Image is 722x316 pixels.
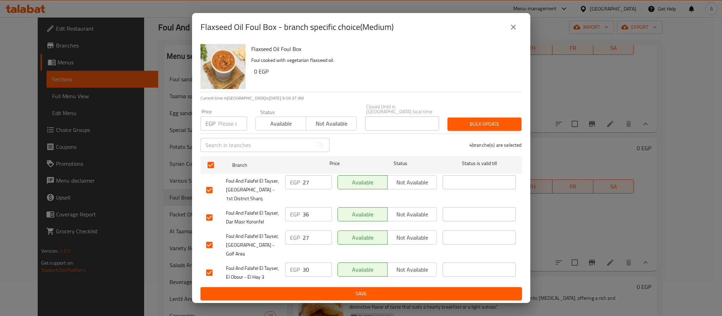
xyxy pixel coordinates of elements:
[390,177,434,188] span: Not available
[259,119,303,129] span: Available
[200,287,522,300] button: Save
[303,175,332,189] input: Please enter price
[290,265,300,274] p: EGP
[443,159,516,168] span: Status is valid till
[338,263,388,277] button: Available
[341,265,385,275] span: Available
[469,141,522,148] p: 4 branche(s) are selected
[290,233,300,242] p: EGP
[306,116,357,131] button: Not available
[251,44,516,54] h6: Flaxseed Oil Foul Box
[303,230,332,245] input: Please enter price
[448,118,522,131] button: Bulk update
[200,95,522,101] p: Current time in [GEOGRAPHIC_DATA] is [DATE] 9:09:37 AM
[200,44,246,89] img: Flaxseed Oil Foul Box
[290,178,300,187] p: EGP
[341,209,385,220] span: Available
[200,21,394,33] h2: Flaxseed Oil Foul Box - branch specific choice(Medium)
[338,207,388,221] button: Available
[387,263,437,277] button: Not available
[290,210,300,219] p: EGP
[200,138,313,152] input: Search in branches
[206,289,516,298] span: Save
[303,207,332,221] input: Please enter price
[341,177,385,188] span: Available
[226,177,279,203] span: Foul And Falafel El Tayser, [GEOGRAPHIC_DATA] - 1st District Sharq
[251,56,516,65] p: Foul cooked with vegetarian flaxseed oil.
[311,159,358,168] span: Price
[255,116,306,131] button: Available
[387,175,437,189] button: Not available
[505,19,522,36] button: close
[303,263,332,277] input: Please enter price
[226,232,279,258] span: Foul And Falafel El Tayser, [GEOGRAPHIC_DATA] - Golf Area
[205,119,215,128] p: EGP
[364,159,437,168] span: Status
[254,67,516,76] h6: 0 EGP
[387,207,437,221] button: Not available
[338,175,388,189] button: Available
[218,116,247,131] input: Please enter price
[232,161,306,170] span: Branch
[390,233,434,243] span: Not available
[390,265,434,275] span: Not available
[338,230,388,245] button: Available
[453,120,516,128] span: Bulk update
[341,233,385,243] span: Available
[390,209,434,220] span: Not available
[309,119,354,129] span: Not available
[226,209,279,226] span: Foul And Falafel El Tayser, Dar Masr Koronfel
[387,230,437,245] button: Not available
[226,264,279,282] span: Foul And Falafel El Tayser, El Obour - El Hay 3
